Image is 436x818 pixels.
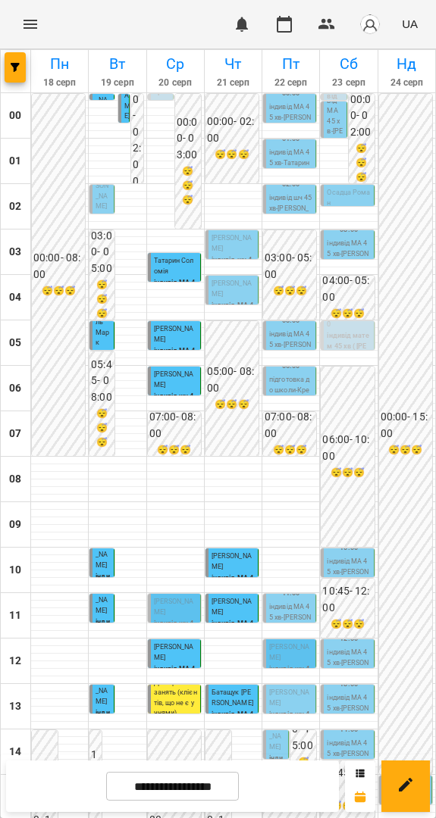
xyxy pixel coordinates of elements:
p: індивід МА 45 хв - [PERSON_NAME] [327,239,370,270]
span: Татарин Соломія [154,257,194,275]
p: індивід МА 45 хв - [PERSON_NAME] [327,738,370,770]
h6: 20 серп [149,76,202,90]
p: індивід матем 45 хв ( [PERSON_NAME] ) [327,331,370,372]
span: [PERSON_NAME] [124,10,130,120]
h6: Ср [149,52,202,76]
p: індивід МА 45 хв - [PERSON_NAME] [327,693,370,724]
h6: 06:00 - 10:00 [322,432,372,464]
h6: 05:45 - 08:00 [91,357,113,406]
p: індивід МА 45 хв [154,278,197,298]
span: [PERSON_NAME] [154,325,194,343]
h6: 03 [9,244,21,261]
span: Осадца Роман [327,189,370,207]
h6: 03:00 - 05:00 [265,250,315,283]
p: 0 [327,320,370,330]
span: [PERSON_NAME] [212,598,252,616]
h6: 21 серп [207,76,259,90]
h6: Нд [381,52,433,76]
h6: 00:00 - 02:00 [350,92,373,141]
p: індивід МА 45 хв - [PERSON_NAME] [327,648,370,679]
h6: 😴😴😴 [322,307,372,321]
h6: 00:00 - 15:00 [381,409,431,442]
h6: 05:00 - 08:00 [207,364,257,396]
p: індивід МА 45 хв [96,617,111,669]
span: [PERSON_NAME] [154,643,194,661]
p: індивід МА 45 хв - [PERSON_NAME] [327,86,343,178]
span: [PERSON_NAME] [269,688,309,707]
p: підготовка до школи - Кревега Богдан [269,375,312,406]
h6: 02 [9,198,21,215]
h6: Пт [265,52,317,76]
h6: 14 [9,744,21,760]
h6: 19 серп [91,76,143,90]
p: індивід МА 45 хв [154,664,197,685]
button: UA [396,10,424,38]
h6: 11 [9,607,21,624]
h6: 😴😴😴 [177,164,199,207]
h6: 😴😴😴 [322,617,372,632]
h6: 04:00 - 05:00 [322,273,372,305]
h6: 07 [9,426,21,442]
p: індивід МА 45 хв [96,572,111,623]
h6: 03:00 - 05:00 [91,228,113,277]
p: індивід шч 45 хв [269,710,312,730]
p: індивід шч 45 хв [269,664,312,685]
p: індивід МА 45 хв [154,346,197,367]
span: [PERSON_NAME] [212,279,252,298]
p: індивід МА 45 хв [96,708,111,760]
h6: 00 [9,108,21,124]
h6: Сб [322,52,375,76]
span: [PERSON_NAME] [212,552,252,570]
p: індивід МА 45 хв - [PERSON_NAME] [327,557,370,588]
p: індивід МА 45 хв [212,710,255,730]
h6: 😴😴😴 [207,148,257,162]
p: індивід МА 45 хв - Татарин Соломія [269,148,312,179]
h6: 00:00 - 02:00 [207,114,257,146]
p: індивід шч 45 хв [154,619,197,639]
button: Menu [12,6,49,42]
h6: Пн [33,52,86,76]
h6: 00:00 - 02:00 [133,42,141,189]
p: індивід МА 45 хв [212,301,255,321]
h6: 05 [9,335,21,351]
h6: 😴😴😴 [265,443,315,457]
h6: 10:45 - 12:00 [322,583,372,616]
h6: 24 серп [381,76,433,90]
h6: 01 [9,153,21,170]
h6: 😴😴😴 [91,407,113,449]
h6: 😴😴😴 [322,466,372,480]
p: індивід МА 45 хв - [PERSON_NAME] [269,602,312,633]
h6: 08 [9,471,21,488]
h6: 😴😴😴 [149,443,199,457]
h6: 00:00 - 08:00 [33,250,83,283]
span: UA [402,16,418,32]
h6: 😴😴😴 [265,284,315,298]
h6: 09 [9,517,21,533]
h6: 😴😴😴 [33,284,83,298]
p: індивід МА 45 хв - [PERSON_NAME] [269,329,312,361]
h6: 10 [9,562,21,579]
h6: Вт [91,52,143,76]
h6: 07:00 - 08:00 [149,409,199,442]
p: індивід шч 45 хв [154,392,197,412]
span: [PERSON_NAME] [269,643,309,661]
p: індивід шч 45 хв [96,214,111,254]
p: індивід шч 45 хв [212,255,255,276]
p: індивід МА 45 хв [212,573,255,594]
h6: 12 [9,653,21,670]
h6: 23 серп [322,76,375,90]
h6: 00:00 - 03:00 [177,114,199,164]
h6: 😴😴😴 [381,443,431,457]
p: індивід МА 45 хв - [PERSON_NAME] [269,102,312,133]
span: Штемпель Марк [96,298,109,346]
h6: 18 серп [33,76,86,90]
h6: 13 [9,698,21,715]
h6: 04 [9,289,21,306]
span: [PERSON_NAME] [212,234,252,252]
h6: Чт [207,52,259,76]
p: індивід матем 45 хв [96,350,111,401]
h6: 22 серп [265,76,317,90]
img: avatar_s.png [359,14,381,35]
p: індивід МА 45 хв [212,619,255,639]
span: [PERSON_NAME] [154,598,194,616]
